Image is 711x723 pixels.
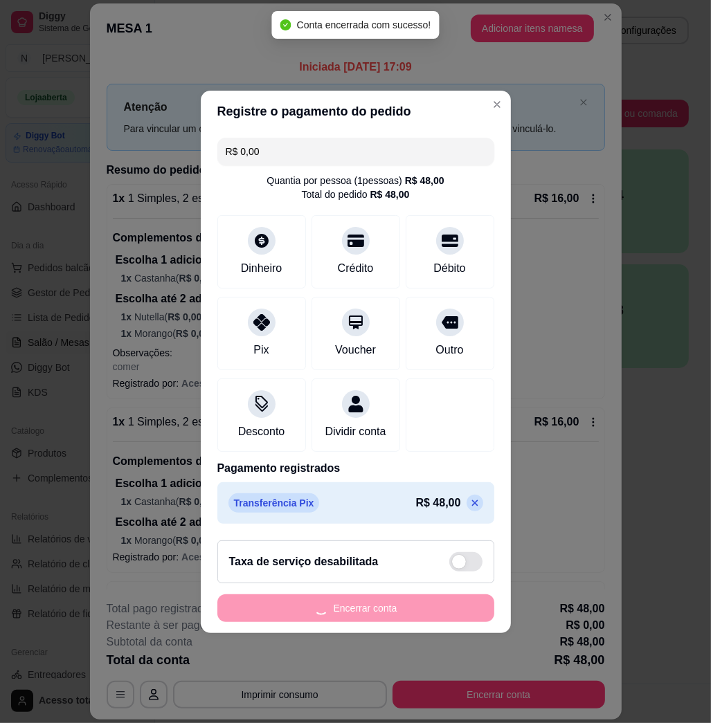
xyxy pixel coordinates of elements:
div: Crédito [338,260,374,277]
p: Pagamento registrados [217,460,494,477]
span: Conta encerrada com sucesso! [297,19,431,30]
p: Transferência Pix [228,493,320,513]
div: Voucher [335,342,376,358]
p: R$ 48,00 [416,495,461,511]
header: Registre o pagamento do pedido [201,91,511,132]
div: Outro [435,342,463,358]
h2: Taxa de serviço desabilitada [229,553,379,570]
div: Débito [433,260,465,277]
input: Ex.: hambúrguer de cordeiro [226,138,486,165]
div: Quantia por pessoa ( 1 pessoas) [267,174,444,187]
span: check-circle [280,19,291,30]
div: Desconto [238,423,285,440]
div: Pix [253,342,269,358]
div: R$ 48,00 [370,187,410,201]
div: R$ 48,00 [405,174,444,187]
div: Dinheiro [241,260,282,277]
div: Dividir conta [325,423,386,440]
div: Total do pedido [302,187,410,201]
button: Close [486,93,508,116]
